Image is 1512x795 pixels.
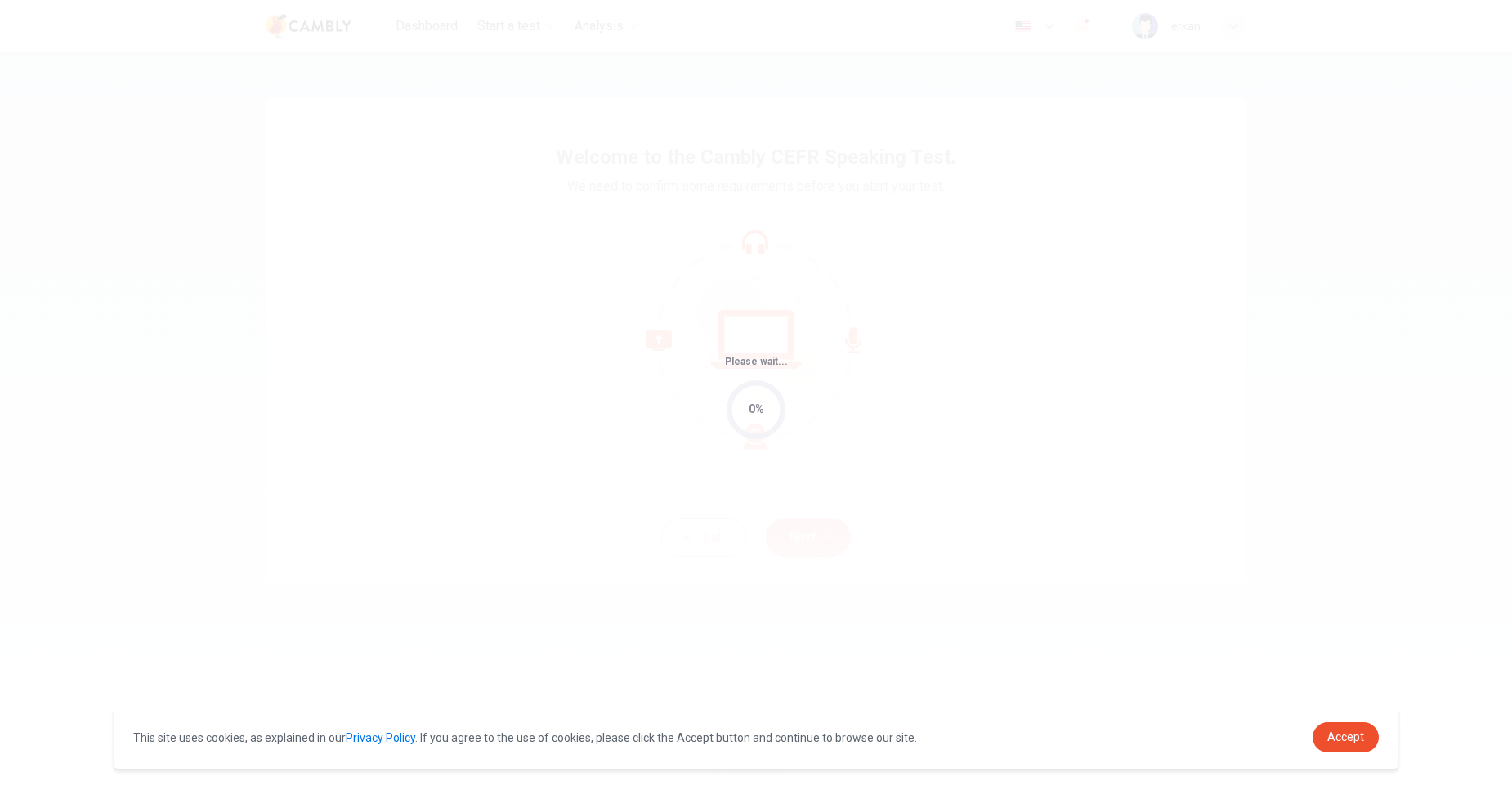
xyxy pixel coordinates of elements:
div: cookieconsent [114,706,1399,769]
span: This site uses cookies, as explained in our . If you agree to the use of cookies, please click th... [133,731,917,744]
a: dismiss cookie message [1313,722,1379,752]
span: Accept [1327,730,1364,743]
div: 0% [749,400,764,419]
span: Please wait... [725,356,788,367]
a: Privacy Policy [346,731,415,744]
